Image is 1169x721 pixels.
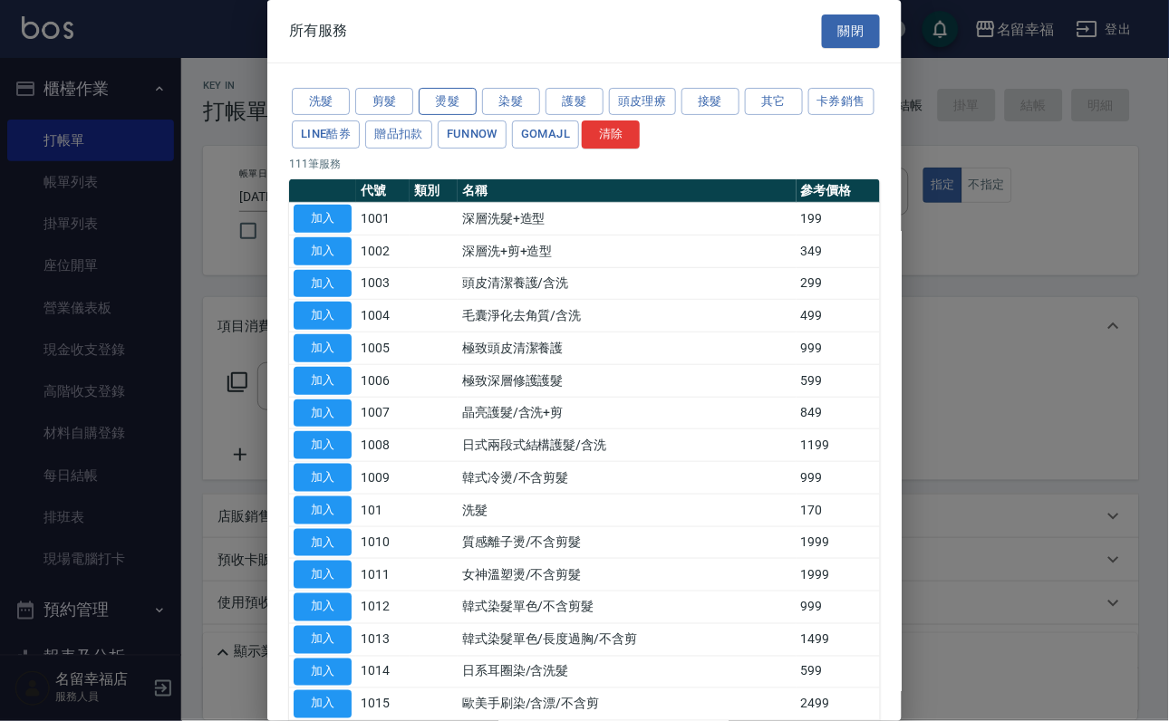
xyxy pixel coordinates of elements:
td: 2499 [797,688,881,721]
td: 1010 [356,526,410,559]
td: 1008 [356,429,410,462]
td: 999 [797,591,881,624]
th: 參考價格 [797,179,881,203]
td: 1011 [356,559,410,591]
td: 日式兩段式結構護髮/含洗 [458,429,797,462]
td: 1004 [356,300,410,332]
th: 名稱 [458,179,797,203]
td: 1002 [356,235,410,267]
td: 極致深層修護護髮 [458,364,797,397]
button: 頭皮理療 [609,88,676,116]
td: 1013 [356,623,410,656]
td: 洗髮 [458,494,797,526]
td: 1003 [356,267,410,300]
p: 111 筆服務 [289,156,880,172]
button: 加入 [294,529,352,557]
td: 1999 [797,559,881,591]
button: 加入 [294,690,352,718]
button: 加入 [294,561,352,589]
button: 洗髮 [292,88,350,116]
td: 晶亮護髮/含洗+剪 [458,397,797,429]
td: 女神溫塑燙/不含剪髮 [458,559,797,591]
td: 質感離子燙/不含剪髮 [458,526,797,559]
button: 燙髮 [419,88,477,116]
button: 加入 [294,334,352,362]
td: 1009 [356,462,410,495]
td: 1006 [356,364,410,397]
td: 599 [797,364,881,397]
button: 清除 [582,120,640,149]
td: 1199 [797,429,881,462]
td: 999 [797,332,881,365]
td: 999 [797,462,881,495]
button: LINE酷券 [292,120,360,149]
td: 日系耳圈染/含洗髮 [458,656,797,688]
td: 韓式染髮單色/長度過胸/不含剪 [458,623,797,656]
td: 1001 [356,203,410,236]
td: 深層洗髮+造型 [458,203,797,236]
td: 599 [797,656,881,688]
td: 299 [797,267,881,300]
td: 101 [356,494,410,526]
td: 1499 [797,623,881,656]
button: 關閉 [822,14,880,48]
td: 199 [797,203,881,236]
button: 加入 [294,659,352,687]
td: 韓式冷燙/不含剪髮 [458,462,797,495]
td: 毛囊淨化去角質/含洗 [458,300,797,332]
th: 類別 [410,179,458,203]
button: 加入 [294,399,352,428]
button: 加入 [294,237,352,265]
button: 加入 [294,431,352,459]
button: 接髮 [681,88,739,116]
td: 1014 [356,656,410,688]
button: 加入 [294,270,352,298]
button: 剪髮 [355,88,413,116]
td: 170 [797,494,881,526]
td: 1015 [356,688,410,721]
button: 加入 [294,302,352,330]
td: 1005 [356,332,410,365]
button: FUNNOW [438,120,507,149]
button: 加入 [294,496,352,524]
button: 護髮 [546,88,604,116]
button: 加入 [294,464,352,492]
td: 歐美手刷染/含漂/不含剪 [458,688,797,721]
td: 極致頭皮清潔養護 [458,332,797,365]
th: 代號 [356,179,410,203]
button: 加入 [294,626,352,654]
td: 349 [797,235,881,267]
td: 1999 [797,526,881,559]
button: 加入 [294,205,352,233]
td: 849 [797,397,881,429]
td: 1012 [356,591,410,624]
td: 頭皮清潔養護/含洗 [458,267,797,300]
td: 1007 [356,397,410,429]
button: 加入 [294,367,352,395]
td: 深層洗+剪+造型 [458,235,797,267]
button: GOMAJL [512,120,579,149]
button: 贈品扣款 [365,120,432,149]
button: 其它 [745,88,803,116]
button: 染髮 [482,88,540,116]
button: 加入 [294,593,352,621]
td: 499 [797,300,881,332]
span: 所有服務 [289,22,347,40]
button: 卡券銷售 [808,88,875,116]
td: 韓式染髮單色/不含剪髮 [458,591,797,624]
